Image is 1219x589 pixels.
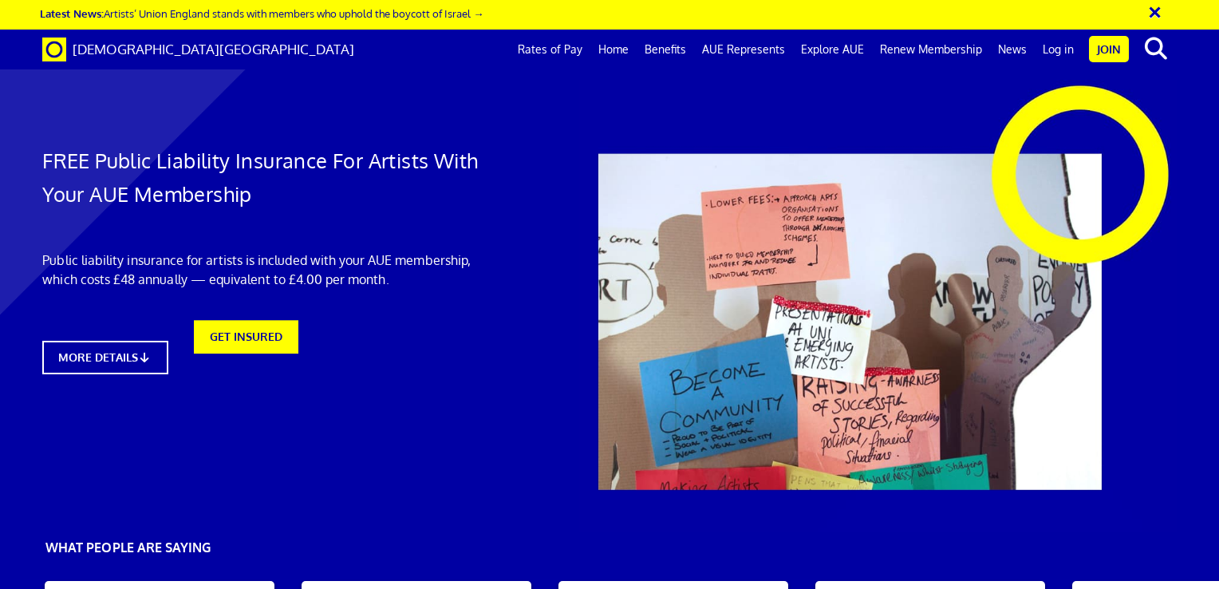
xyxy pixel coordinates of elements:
h1: FREE Public Liability Insurance For Artists With Your AUE Membership [42,144,501,211]
a: Brand [DEMOGRAPHIC_DATA][GEOGRAPHIC_DATA] [30,30,366,69]
a: Renew Membership [872,30,990,69]
strong: Latest News: [40,6,104,20]
a: GET INSURED [194,341,298,374]
a: Rates of Pay [510,30,590,69]
a: Benefits [637,30,694,69]
a: Home [590,30,637,69]
a: AUE Represents [694,30,793,69]
a: News [990,30,1035,69]
a: Latest News:Artists’ Union England stands with members who uphold the boycott of Israel → [40,6,483,20]
a: Join [1089,36,1129,62]
a: Explore AUE [793,30,872,69]
span: [DEMOGRAPHIC_DATA][GEOGRAPHIC_DATA] [73,41,354,57]
button: search [1132,32,1181,65]
a: MORE DETAILS [42,341,168,374]
p: Public liability insurance for artists is included with your AUE membership, which costs £48 annu... [42,251,501,289]
a: Log in [1035,30,1082,69]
